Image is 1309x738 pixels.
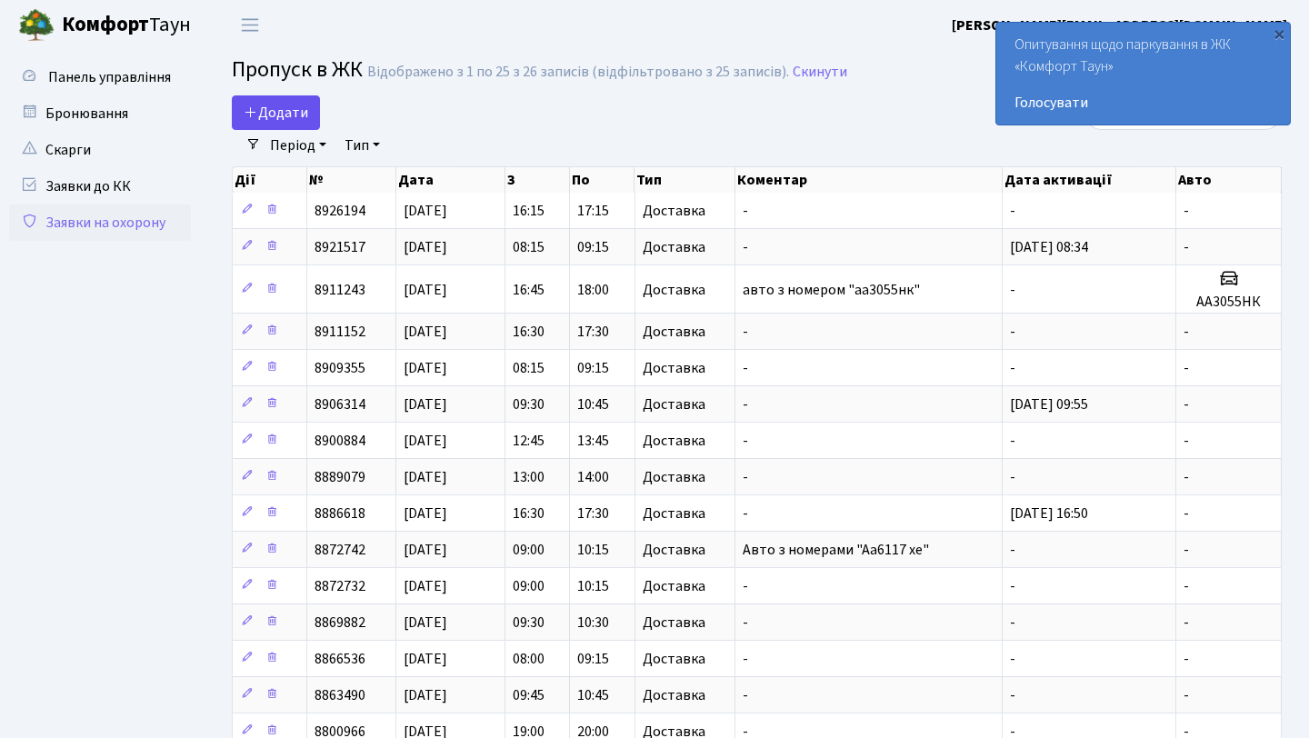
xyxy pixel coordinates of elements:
span: 08:15 [513,237,545,257]
span: 8889079 [315,467,365,487]
a: Панель управління [9,59,191,95]
span: 09:30 [513,613,545,633]
span: - [1010,358,1015,378]
span: - [743,467,748,487]
span: Доставка [643,283,705,297]
span: [DATE] [404,467,447,487]
b: [PERSON_NAME][EMAIL_ADDRESS][DOMAIN_NAME] [952,15,1287,35]
span: - [1184,431,1189,451]
img: logo.png [18,7,55,44]
span: 16:15 [513,201,545,221]
span: [DATE] [404,237,447,257]
a: Заявки на охорону [9,204,191,241]
span: [DATE] [404,201,447,221]
span: - [743,613,748,633]
span: 8906314 [315,394,365,414]
h5: АА3055НК [1184,294,1274,311]
span: 09:15 [577,237,609,257]
span: - [743,201,748,221]
span: - [1184,322,1189,342]
span: [DATE] 08:34 [1010,237,1088,257]
span: 8926194 [315,201,365,221]
span: - [1010,685,1015,705]
span: 16:45 [513,280,545,300]
span: - [1184,649,1189,669]
span: [DATE] 09:55 [1010,394,1088,414]
a: Тип [337,130,387,161]
span: - [743,431,748,451]
span: Додати [244,103,308,123]
span: [DATE] 16:50 [1010,504,1088,524]
span: Авто з номерами "Аа6117 хе" [743,540,929,560]
span: 09:30 [513,394,545,414]
span: 8869882 [315,613,365,633]
th: З [505,167,570,193]
span: - [1010,540,1015,560]
span: [DATE] [404,576,447,596]
span: Доставка [643,543,705,557]
span: 09:15 [577,649,609,669]
div: Відображено з 1 по 25 з 26 записів (відфільтровано з 25 записів). [367,64,789,81]
span: - [1010,467,1015,487]
th: Дата [396,167,505,193]
th: Тип [635,167,735,193]
span: [DATE] [404,280,447,300]
b: Комфорт [62,10,149,39]
span: - [743,358,748,378]
span: [DATE] [404,613,447,633]
span: 17:15 [577,201,609,221]
th: Коментар [735,167,1003,193]
span: Пропуск в ЖК [232,54,363,85]
span: - [1184,467,1189,487]
span: 12:45 [513,431,545,451]
span: Таун [62,10,191,41]
span: - [1010,576,1015,596]
span: Панель управління [48,67,171,87]
span: 8866536 [315,649,365,669]
span: 8886618 [315,504,365,524]
a: Скарги [9,132,191,168]
span: Доставка [643,240,705,254]
span: 8900884 [315,431,365,451]
span: 09:45 [513,685,545,705]
th: По [570,167,635,193]
span: - [1184,201,1189,221]
a: Додати [232,95,320,130]
span: 08:00 [513,649,545,669]
th: Дії [233,167,307,193]
a: Бронювання [9,95,191,132]
span: 8872732 [315,576,365,596]
span: 09:15 [577,358,609,378]
span: Доставка [643,579,705,593]
span: [DATE] [404,358,447,378]
span: - [1184,685,1189,705]
span: 17:30 [577,322,609,342]
span: [DATE] [404,394,447,414]
span: 09:00 [513,576,545,596]
span: Доставка [643,434,705,448]
span: 10:45 [577,685,609,705]
span: - [1184,540,1189,560]
span: 16:30 [513,322,545,342]
span: 13:00 [513,467,545,487]
span: 10:15 [577,540,609,560]
span: - [743,649,748,669]
span: [DATE] [404,431,447,451]
span: - [1010,201,1015,221]
span: 8911243 [315,280,365,300]
a: [PERSON_NAME][EMAIL_ADDRESS][DOMAIN_NAME] [952,15,1287,36]
span: - [743,322,748,342]
span: Доставка [643,615,705,630]
a: Скинути [793,64,847,81]
span: Доставка [643,688,705,703]
span: - [1184,394,1189,414]
span: - [1010,431,1015,451]
span: - [1184,358,1189,378]
span: [DATE] [404,649,447,669]
span: [DATE] [404,540,447,560]
span: - [1184,504,1189,524]
span: 14:00 [577,467,609,487]
span: - [743,237,748,257]
span: [DATE] [404,322,447,342]
span: - [743,685,748,705]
